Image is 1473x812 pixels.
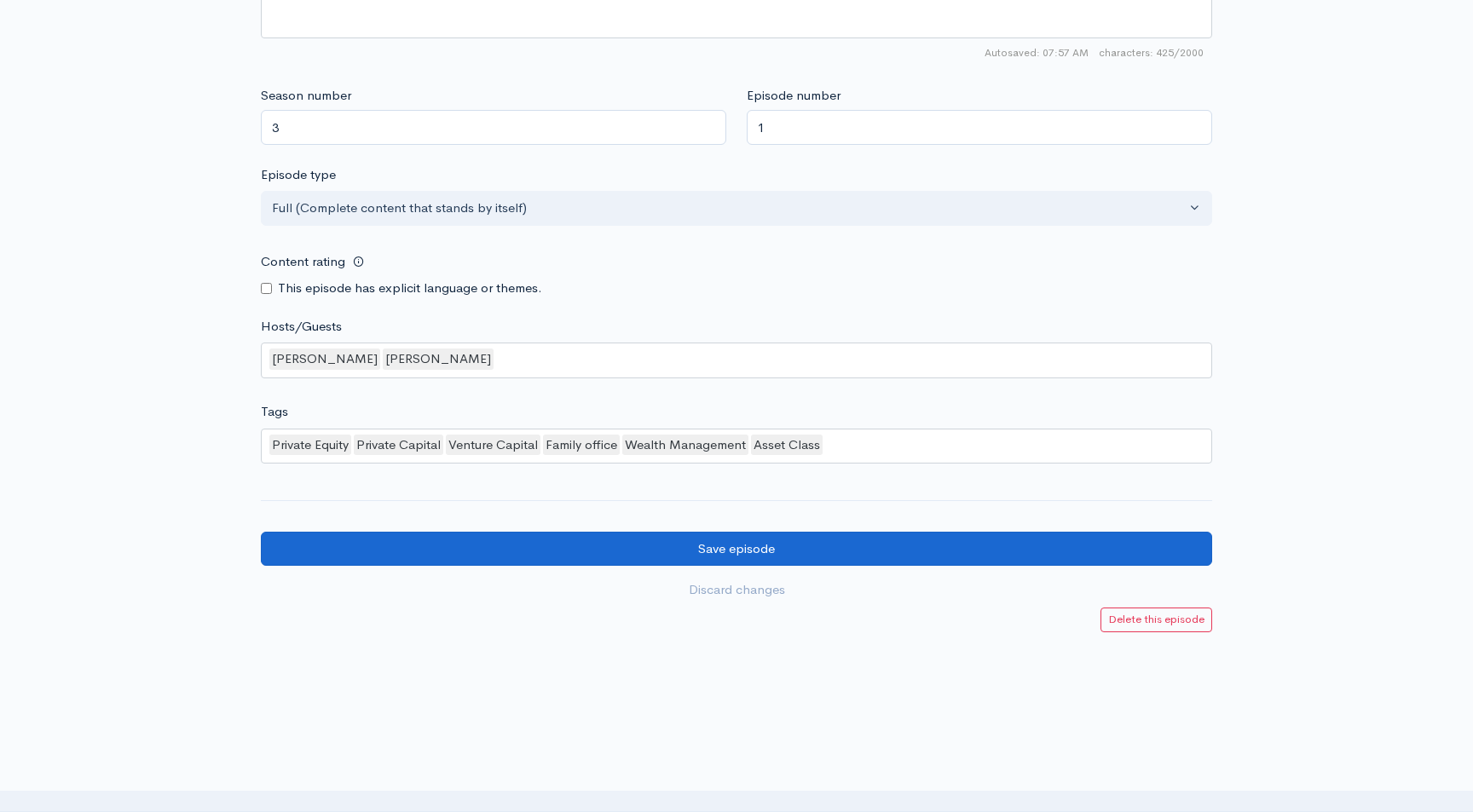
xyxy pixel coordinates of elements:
label: Episode type [261,165,336,185]
div: Asset Class [751,435,823,456]
label: Tags [261,402,288,422]
div: [PERSON_NAME] [383,348,494,370]
div: Wealth Management [622,435,748,456]
small: Delete this episode [1108,612,1204,626]
input: Enter episode number [747,110,1212,145]
label: Season number [261,86,351,106]
span: Autosaved: 07:57 AM [985,45,1089,60]
label: Content rating [261,245,345,279]
div: Private Capital [354,435,443,456]
input: Save episode [261,532,1212,567]
div: Venture Capital [446,435,540,456]
div: Full (Complete content that stands by itself) [272,199,1186,218]
div: Family office [543,435,620,456]
input: Enter season number for this episode [261,110,726,145]
label: Hosts/Guests [261,317,342,337]
a: Delete this episode [1100,608,1212,632]
button: Full (Complete content that stands by itself) [261,191,1212,226]
div: Private Equity [269,435,351,456]
label: Episode number [747,86,840,106]
div: [PERSON_NAME] [269,348,380,370]
a: Discard changes [261,573,1212,608]
label: This episode has explicit language or themes. [278,279,542,298]
span: 425/2000 [1099,45,1204,60]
